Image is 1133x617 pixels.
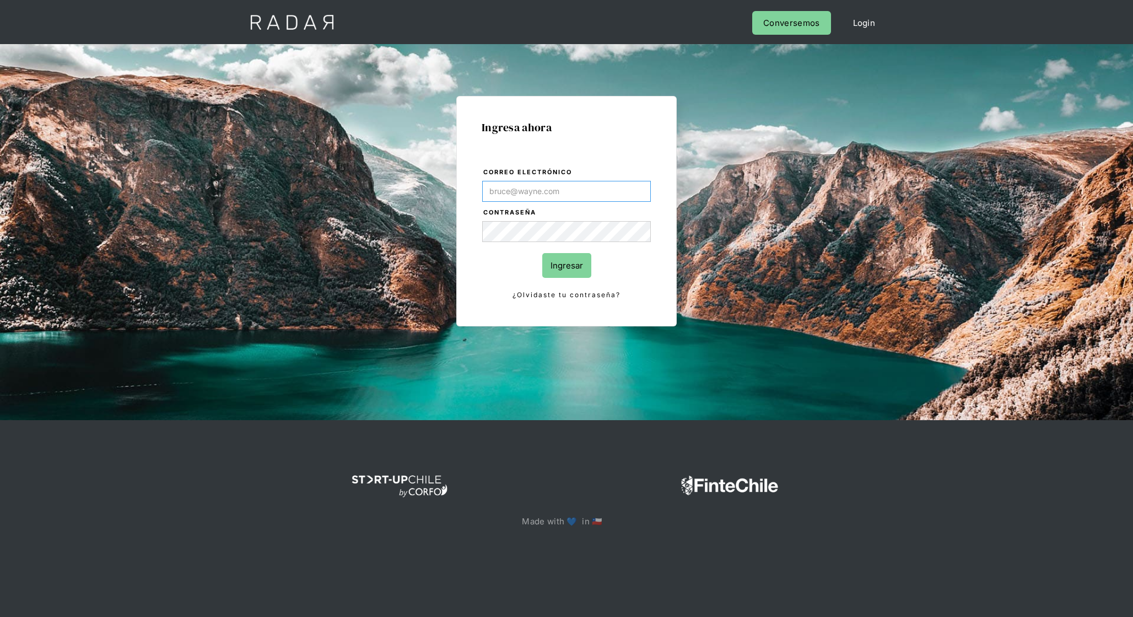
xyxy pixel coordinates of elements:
p: Made with 💙 in 🇨🇱 [522,514,611,529]
a: Login [842,11,887,35]
input: bruce@wayne.com [482,181,651,202]
label: Contraseña [483,207,651,218]
label: Correo electrónico [483,167,651,178]
h1: Ingresa ahora [482,121,651,133]
a: ¿Olvidaste tu contraseña? [482,289,651,301]
input: Ingresar [542,253,591,278]
form: Login Form [482,167,651,301]
a: Conversemos [752,11,830,35]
